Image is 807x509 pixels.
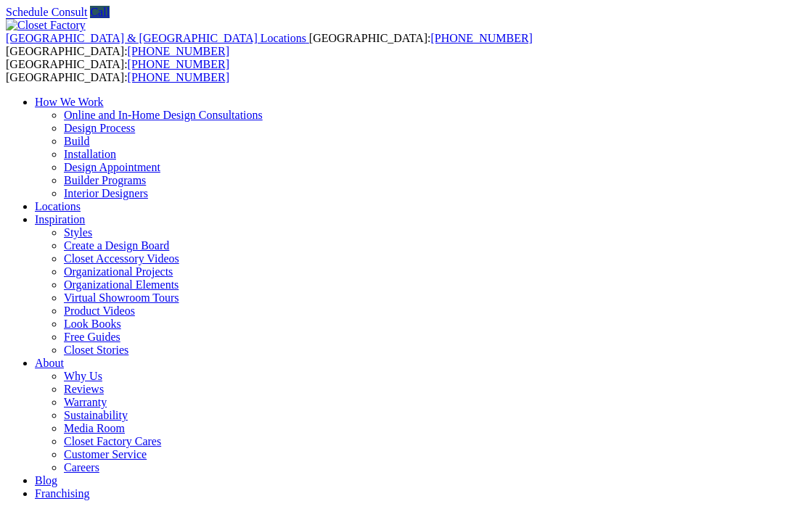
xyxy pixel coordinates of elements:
a: Free Guides [64,331,120,343]
span: [GEOGRAPHIC_DATA] & [GEOGRAPHIC_DATA] Locations [6,32,306,44]
a: Franchising [35,487,90,500]
a: [PHONE_NUMBER] [128,45,229,57]
a: Look Books [64,318,121,330]
a: [PHONE_NUMBER] [128,71,229,83]
a: Reviews [64,383,104,395]
a: Blog [35,474,57,487]
a: Installation [64,148,116,160]
a: Organizational Elements [64,278,179,291]
a: Create a Design Board [64,239,169,252]
a: Interior Designers [64,187,148,199]
a: [PHONE_NUMBER] [430,32,532,44]
a: Call [90,6,110,18]
a: Locations [35,200,81,212]
a: Closet Factory Cares [64,435,161,447]
a: Customer Service [64,448,147,460]
a: Media Room [64,422,125,434]
a: [PHONE_NUMBER] [128,58,229,70]
a: Warranty [64,396,107,408]
a: Closet Stories [64,344,128,356]
a: Builder Programs [64,174,146,186]
span: [GEOGRAPHIC_DATA]: [GEOGRAPHIC_DATA]: [6,32,533,57]
a: Schedule Consult [6,6,87,18]
span: [GEOGRAPHIC_DATA]: [GEOGRAPHIC_DATA]: [6,58,229,83]
a: About [35,357,64,369]
a: Organizational Projects [64,265,173,278]
a: Inspiration [35,213,85,225]
a: Styles [64,226,92,239]
a: Sustainability [64,409,128,421]
a: Online and In-Home Design Consultations [64,109,263,121]
a: Build [64,135,90,147]
a: Design Process [64,122,135,134]
a: Careers [64,461,99,473]
a: Why Us [64,370,102,382]
a: Product Videos [64,305,135,317]
img: Closet Factory [6,19,86,32]
a: How We Work [35,96,104,108]
a: [GEOGRAPHIC_DATA] & [GEOGRAPHIC_DATA] Locations [6,32,309,44]
a: Closet Accessory Videos [64,252,179,265]
a: Virtual Showroom Tours [64,291,179,304]
a: Design Appointment [64,161,160,173]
